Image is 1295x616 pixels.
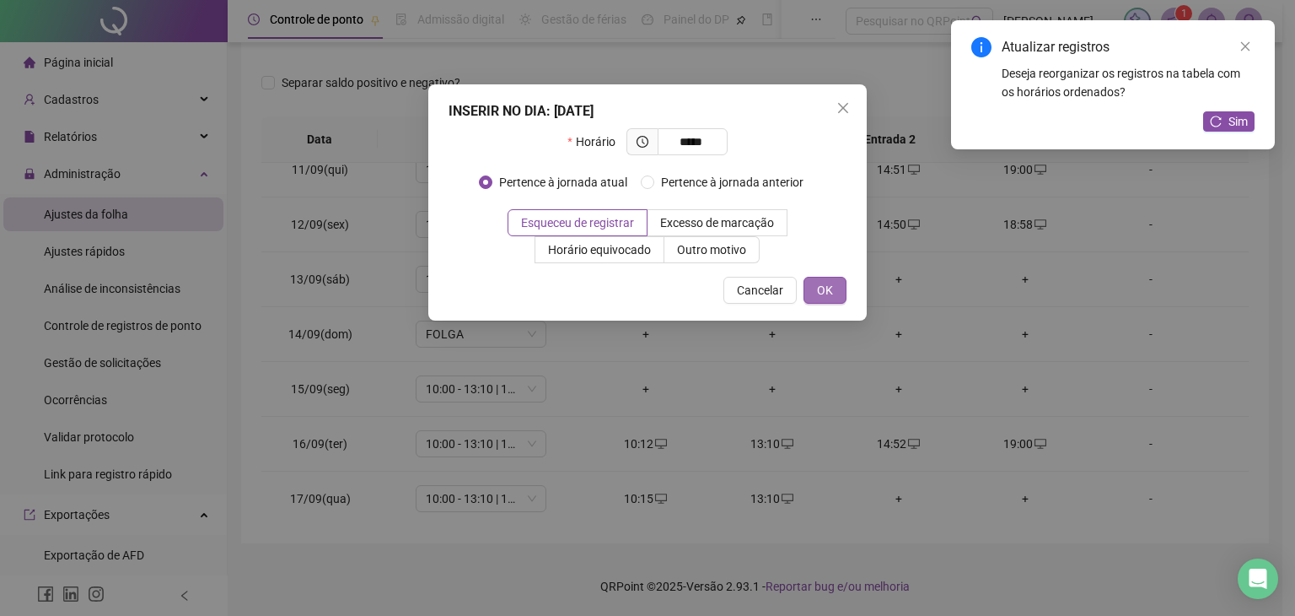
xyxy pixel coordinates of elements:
[521,216,634,230] span: Esqueceu de registrar
[1239,41,1251,52] span: close
[830,95,857,122] button: Close
[1002,64,1255,101] div: Deseja reorganizar os registros na tabela com os horários ordenados?
[1238,559,1278,599] div: Open Intercom Messenger
[836,101,850,115] span: close
[654,173,810,192] span: Pertence à jornada anterior
[817,281,833,300] span: OK
[1228,112,1248,131] span: Sim
[492,173,634,192] span: Pertence à jornada atual
[1002,37,1255,57] div: Atualizar registros
[1203,111,1255,132] button: Sim
[567,128,626,155] label: Horário
[737,281,783,300] span: Cancelar
[449,101,846,122] div: INSERIR NO DIA : [DATE]
[660,216,774,230] span: Excesso de marcação
[677,243,746,257] span: Outro motivo
[971,37,991,57] span: info-circle
[723,277,797,304] button: Cancelar
[637,136,648,148] span: clock-circle
[1236,37,1255,56] a: Close
[803,277,846,304] button: OK
[548,243,651,257] span: Horário equivocado
[1210,116,1222,127] span: reload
